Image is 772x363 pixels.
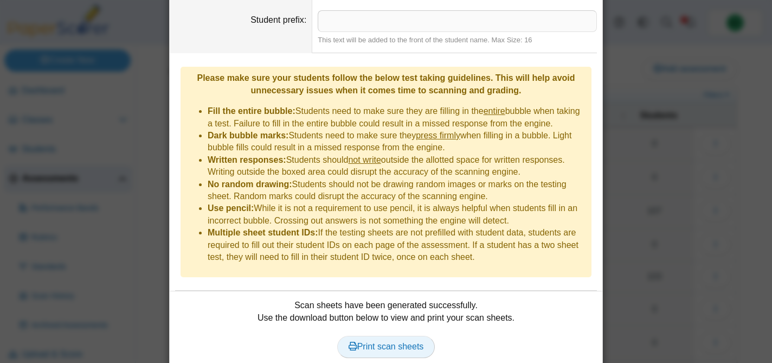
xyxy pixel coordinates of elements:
li: Students should not be drawing random images or marks on the testing sheet. Random marks could di... [208,179,586,203]
a: Print scan sheets [337,336,435,358]
b: Dark bubble marks: [208,131,288,140]
u: press firmly [416,131,460,140]
div: This text will be added to the front of the student name. Max Size: 16 [318,35,597,45]
b: Written responses: [208,155,286,164]
li: While it is not a requirement to use pencil, it is always helpful when students fill in an incorr... [208,202,586,227]
li: Students need to make sure they are filling in the bubble when taking a test. Failure to fill in ... [208,105,586,130]
u: entire [484,106,505,116]
li: Students should outside the allotted space for written responses. Writing outside the boxed area ... [208,154,586,179]
li: Students need to make sure they when filling in a bubble. Light bubble fills could result in a mi... [208,130,586,154]
label: Student prefix [250,15,306,24]
li: If the testing sheets are not prefilled with student data, students are required to fill out thei... [208,227,586,263]
b: Multiple sheet student IDs: [208,228,318,237]
span: Print scan sheets [349,342,424,351]
b: Please make sure your students follow the below test taking guidelines. This will help avoid unne... [197,73,575,94]
b: No random drawing: [208,180,292,189]
b: Fill the entire bubble: [208,106,295,116]
u: not write [348,155,381,164]
b: Use pencil: [208,203,254,213]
